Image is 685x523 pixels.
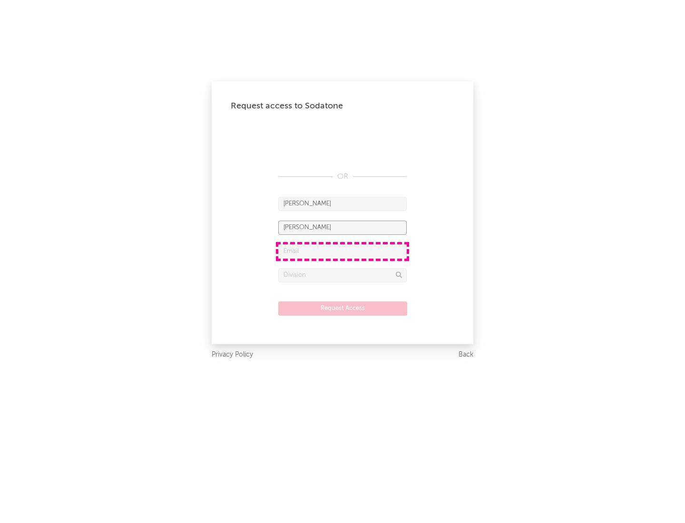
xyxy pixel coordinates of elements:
[278,171,407,183] div: OR
[278,268,407,282] input: Division
[459,349,473,361] a: Back
[212,349,253,361] a: Privacy Policy
[231,100,454,112] div: Request access to Sodatone
[278,301,407,316] button: Request Access
[278,197,407,211] input: First Name
[278,244,407,259] input: Email
[278,221,407,235] input: Last Name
